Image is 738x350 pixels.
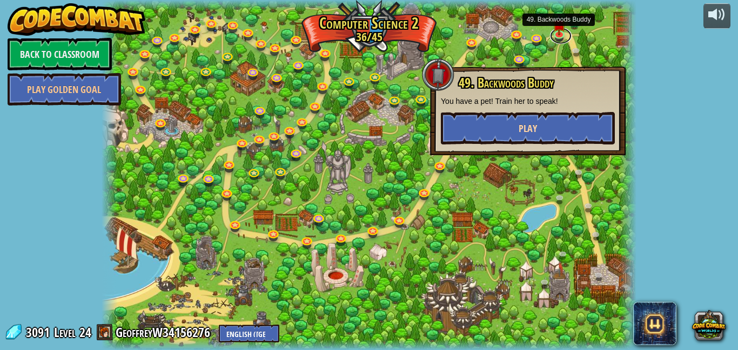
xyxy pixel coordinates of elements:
p: You have a pet! Train her to speak! [441,96,615,107]
span: Level [54,323,76,341]
img: CodeCombat - Learn how to code by playing a game [8,3,146,36]
img: level-banner-unstarted.png [553,14,565,35]
span: Play [519,122,537,135]
button: Play [441,112,615,144]
span: 24 [79,323,91,341]
a: Back to Classroom [8,38,112,70]
button: Adjust volume [703,3,730,29]
span: 3091 [26,323,53,341]
a: GeoffreyW34156276 [116,323,213,341]
span: 49. Backwoods Buddy [459,74,554,92]
a: Play Golden Goal [8,73,121,105]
